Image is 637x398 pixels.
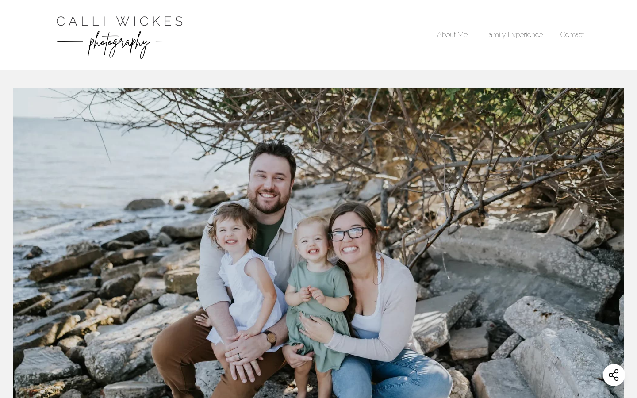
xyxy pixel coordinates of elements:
img: Calli Wickes Photography Logo [53,9,186,61]
a: Calli Wickes Photography Home Page [53,9,186,61]
a: Family Experience [485,31,543,39]
a: About Me [437,31,468,39]
button: Share this website [603,364,625,386]
a: Contact [560,31,584,39]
